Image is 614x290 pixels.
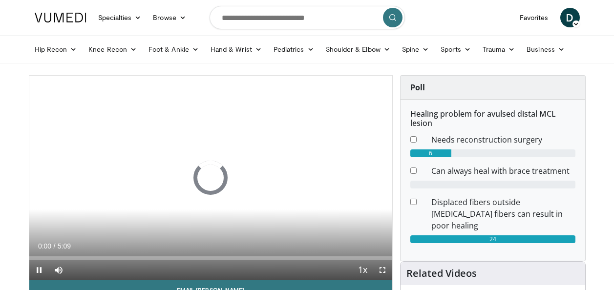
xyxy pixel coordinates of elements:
a: Hand & Wrist [205,40,268,59]
span: / [54,242,56,250]
a: Business [521,40,571,59]
a: Knee Recon [83,40,143,59]
a: D [560,8,580,27]
span: 5:09 [58,242,71,250]
a: Trauma [477,40,521,59]
input: Search topics, interventions [210,6,405,29]
div: Progress Bar [29,256,392,260]
a: Hip Recon [29,40,83,59]
a: Specialties [92,8,148,27]
h4: Related Videos [406,268,477,279]
div: 6 [410,149,452,157]
dd: Can always heal with brace treatment [424,165,583,177]
button: Pause [29,260,49,280]
a: Foot & Ankle [143,40,205,59]
a: Sports [435,40,477,59]
img: VuMedi Logo [35,13,86,22]
h6: Healing problem for avulsed distal MCL lesion [410,109,575,128]
button: Fullscreen [373,260,392,280]
button: Mute [49,260,68,280]
strong: Poll [410,82,425,93]
a: Pediatrics [268,40,320,59]
a: Shoulder & Elbow [320,40,396,59]
button: Playback Rate [353,260,373,280]
video-js: Video Player [29,76,392,280]
a: Browse [147,8,192,27]
dd: Needs reconstruction surgery [424,134,583,145]
a: Spine [396,40,435,59]
span: 0:00 [38,242,51,250]
a: Favorites [514,8,554,27]
div: 24 [410,235,575,243]
dd: Displaced fibers outside [MEDICAL_DATA] fibers can result in poor healing [424,196,583,231]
